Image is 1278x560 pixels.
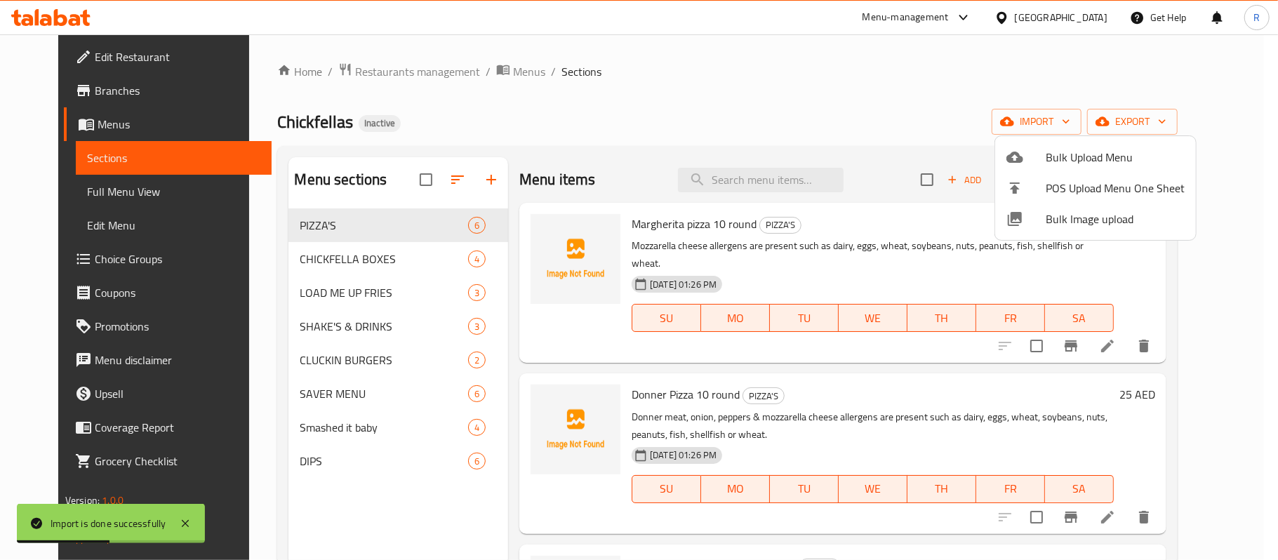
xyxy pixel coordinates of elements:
li: POS Upload Menu One Sheet [995,173,1196,204]
li: Upload bulk menu [995,142,1196,173]
div: Import is done successfully [51,516,166,531]
span: Bulk Image upload [1046,211,1185,227]
span: POS Upload Menu One Sheet [1046,180,1185,196]
span: Bulk Upload Menu [1046,149,1185,166]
